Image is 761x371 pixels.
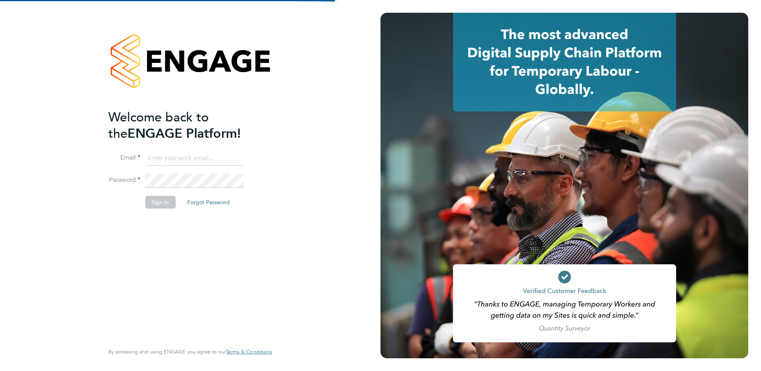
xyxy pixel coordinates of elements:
label: Email [108,154,140,162]
span: Welcome back to the [108,109,209,141]
input: Enter your work email... [145,151,243,166]
span: By accessing and using ENGAGE you agree to our [108,348,272,355]
label: Password [108,176,140,184]
h2: ENGAGE Platform! [108,109,264,142]
button: Sign In [145,196,175,209]
a: Terms & Conditions [226,349,272,355]
button: Forgot Password [181,196,236,209]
